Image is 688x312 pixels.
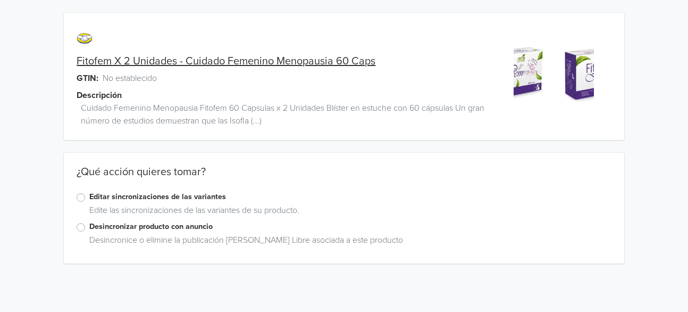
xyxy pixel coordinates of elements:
span: GTIN: [77,72,98,85]
div: ¿Qué acción quieres tomar? [64,166,624,191]
label: Editar sincronizaciones de las variantes [89,191,611,203]
span: No establecido [103,72,157,85]
a: Fitofem X 2 Unidades - Cuidado Femenino Menopausia 60 Caps [77,55,375,68]
img: product_image [514,34,594,114]
span: Cuidado Femenino Menopausia Fitofem 60 Capsulas x 2 Unidades Blíster en estuche con 60 cápsulas U... [81,102,497,127]
div: Edite las sincronizaciones de las variantes de su producto. [85,204,611,221]
span: Descripción [77,89,122,102]
label: Desincronizar producto con anuncio [89,221,611,233]
div: Desincronice o elimine la publicación [PERSON_NAME] Libre asociada a este producto [85,234,611,251]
